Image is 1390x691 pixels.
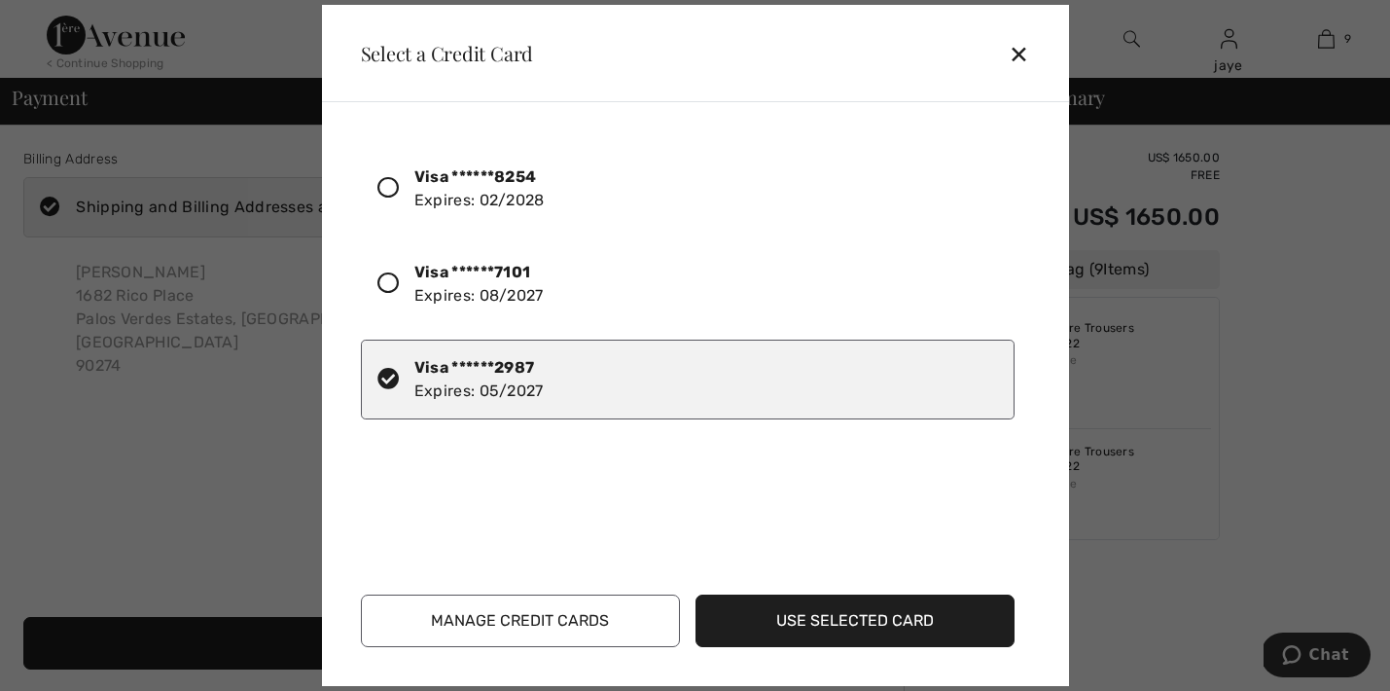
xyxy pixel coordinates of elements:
[361,595,680,647] button: Manage Credit Cards
[414,356,544,403] div: Expires: 05/2027
[414,165,545,212] div: Expires: 02/2028
[345,44,534,63] div: Select a Credit Card
[1009,33,1045,74] div: ✕
[46,14,86,31] span: Chat
[695,595,1015,647] button: Use Selected Card
[414,261,544,308] div: Expires: 08/2027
